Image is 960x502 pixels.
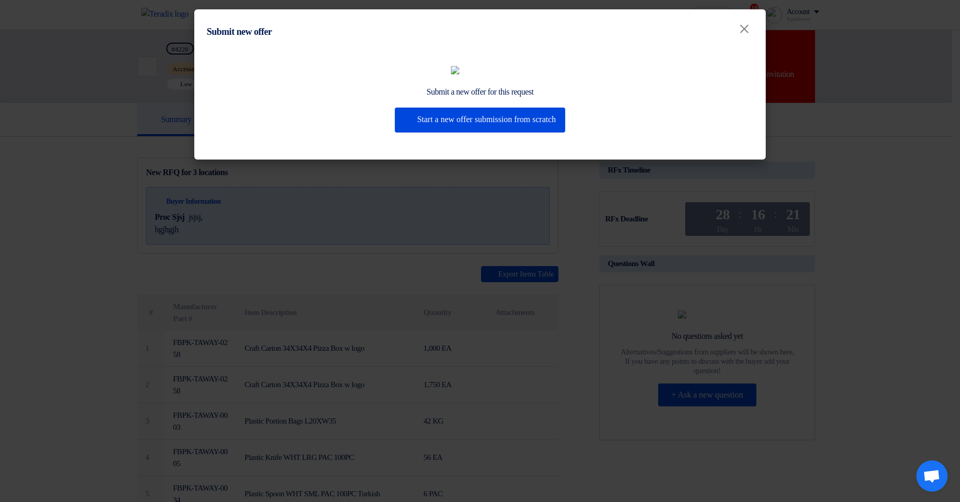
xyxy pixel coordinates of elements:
[916,460,948,492] a: Open chat
[207,25,272,39] div: Submit new offer
[395,108,565,133] button: Start a new offer submission from scratch
[738,17,750,41] span: ×
[426,87,534,98] div: Submit a new offer for this request
[451,66,509,74] img: empty_state_list.svg
[730,17,758,37] button: Close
